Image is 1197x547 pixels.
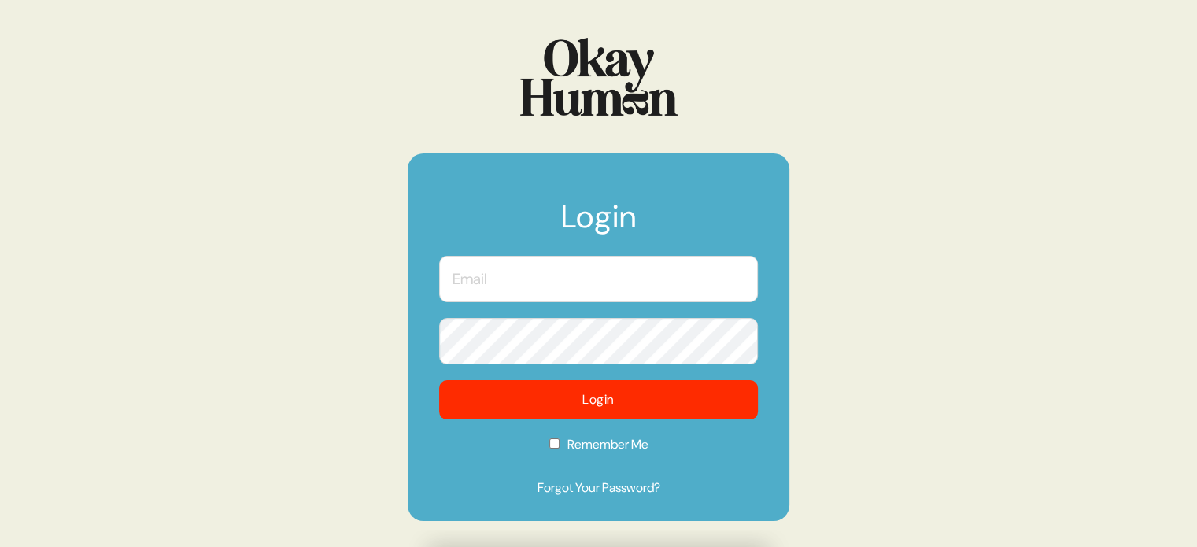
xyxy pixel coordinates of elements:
button: Login [439,380,758,419]
h1: Login [439,201,758,248]
input: Email [439,256,758,302]
input: Remember Me [549,438,560,449]
img: Logo [520,38,678,116]
label: Remember Me [439,435,758,464]
a: Forgot Your Password? [439,479,758,497]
